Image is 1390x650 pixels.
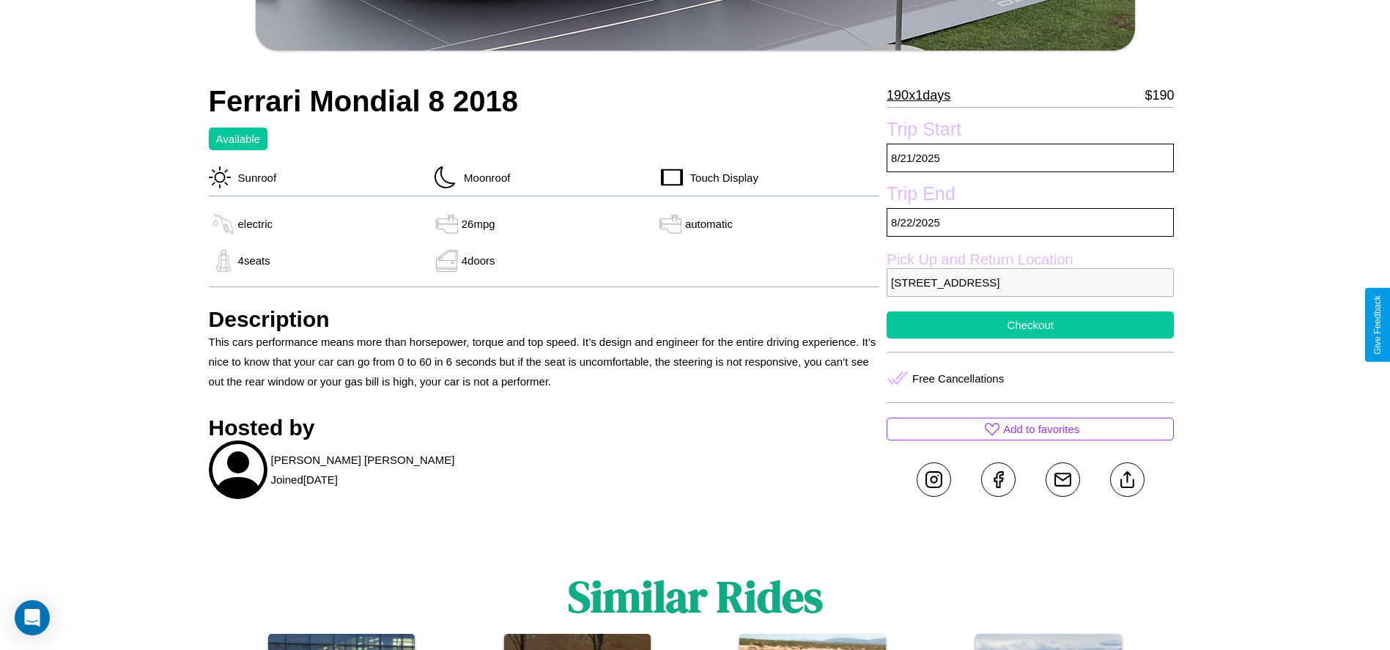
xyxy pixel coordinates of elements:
[209,307,880,332] h3: Description
[887,311,1174,339] button: Checkout
[238,251,270,270] p: 4 seats
[568,566,823,627] h1: Similar Rides
[887,119,1174,144] label: Trip Start
[209,85,880,118] h2: Ferrari Mondial 8 2018
[456,168,510,188] p: Moonroof
[432,250,462,272] img: gas
[685,214,733,234] p: automatic
[887,183,1174,208] label: Trip End
[1003,419,1079,439] p: Add to favorites
[432,213,462,235] img: gas
[209,416,880,440] h3: Hosted by
[271,450,455,470] p: [PERSON_NAME] [PERSON_NAME]
[209,250,238,272] img: gas
[683,168,758,188] p: Touch Display
[1145,84,1174,107] p: $ 190
[231,168,277,188] p: Sunroof
[887,418,1174,440] button: Add to favorites
[15,600,50,635] div: Open Intercom Messenger
[238,214,273,234] p: electric
[887,208,1174,237] p: 8 / 22 / 2025
[887,251,1174,268] label: Pick Up and Return Location
[209,332,880,391] p: This cars performance means more than horsepower, torque and top speed. It’s design and engineer ...
[216,129,261,149] p: Available
[887,144,1174,172] p: 8 / 21 / 2025
[462,214,495,234] p: 26 mpg
[912,369,1004,388] p: Free Cancellations
[1372,295,1383,355] div: Give Feedback
[209,213,238,235] img: gas
[656,213,685,235] img: gas
[887,268,1174,297] p: [STREET_ADDRESS]
[271,470,338,490] p: Joined [DATE]
[462,251,495,270] p: 4 doors
[887,84,950,107] p: 190 x 1 days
